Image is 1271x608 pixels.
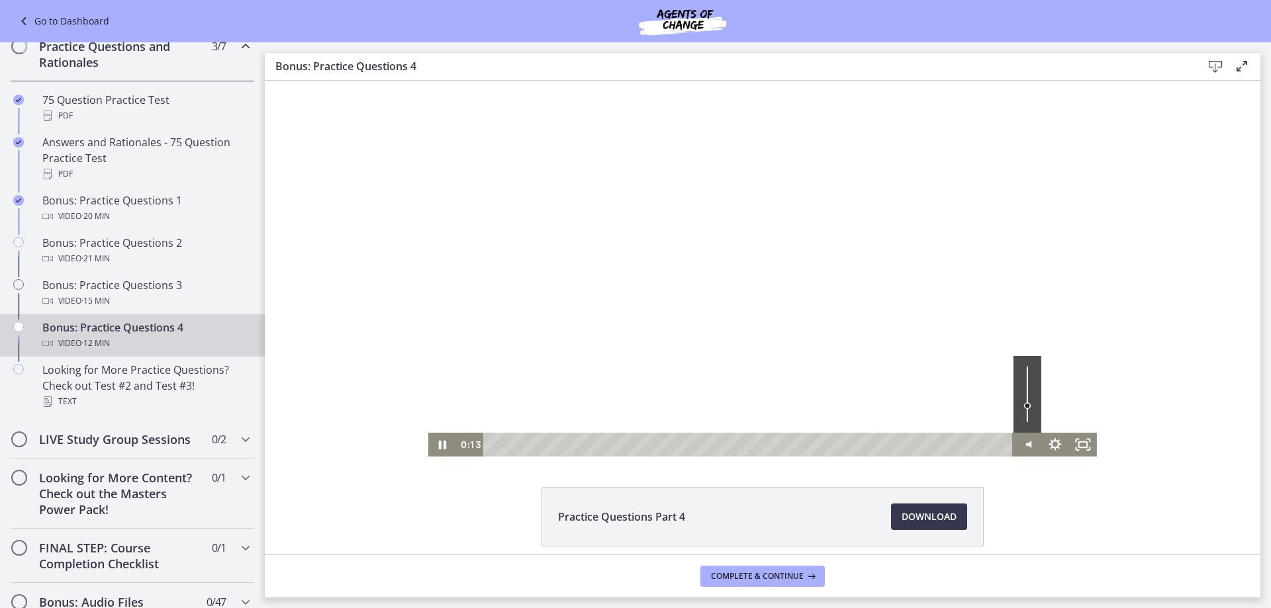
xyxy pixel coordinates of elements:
div: Answers and Rationales - 75 Question Practice Test [42,134,249,182]
iframe: Video Lesson [265,81,1260,456]
div: 75 Question Practice Test [42,92,249,124]
h2: Practice Questions and Rationales [39,38,201,70]
span: 0 / 2 [212,431,226,447]
h2: FINAL STEP: Course Completion Checklist [39,540,201,572]
i: Completed [13,137,24,148]
h2: Looking for More Content? Check out the Masters Power Pack! [39,470,201,517]
div: Bonus: Practice Questions 4 [42,320,249,351]
span: · 20 min [81,208,110,224]
div: Bonus: Practice Questions 3 [42,277,249,309]
img: Agents of Change [603,5,762,37]
span: Complete & continue [711,571,804,582]
span: Download [902,509,957,525]
div: Bonus: Practice Questions 2 [42,235,249,267]
div: Video [42,251,249,267]
div: Video [42,335,249,351]
span: Practice Questions Part 4 [558,509,685,525]
div: Looking for More Practice Questions? Check out Test #2 and Test #3! [42,362,249,410]
i: Completed [13,195,24,206]
span: 0 / 1 [212,470,226,486]
a: Download [891,503,967,530]
button: Complete & continue [700,566,825,587]
div: PDF [42,166,249,182]
div: Video [42,208,249,224]
span: · 21 min [81,251,110,267]
i: Completed [13,95,24,105]
a: Go to Dashboard [16,13,109,29]
button: Show settings menu [777,352,804,376]
div: Text [42,394,249,410]
button: Fullscreen [804,352,832,376]
div: Volume [749,275,777,352]
span: 0 / 1 [212,540,226,556]
span: 3 / 7 [212,38,226,54]
h2: LIVE Study Group Sessions [39,431,201,447]
div: Bonus: Practice Questions 1 [42,193,249,224]
span: · 12 min [81,335,110,351]
button: Mute [749,352,777,376]
span: · 15 min [81,293,110,309]
h3: Bonus: Practice Questions 4 [275,58,1181,74]
div: Video [42,293,249,309]
div: PDF [42,108,249,124]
